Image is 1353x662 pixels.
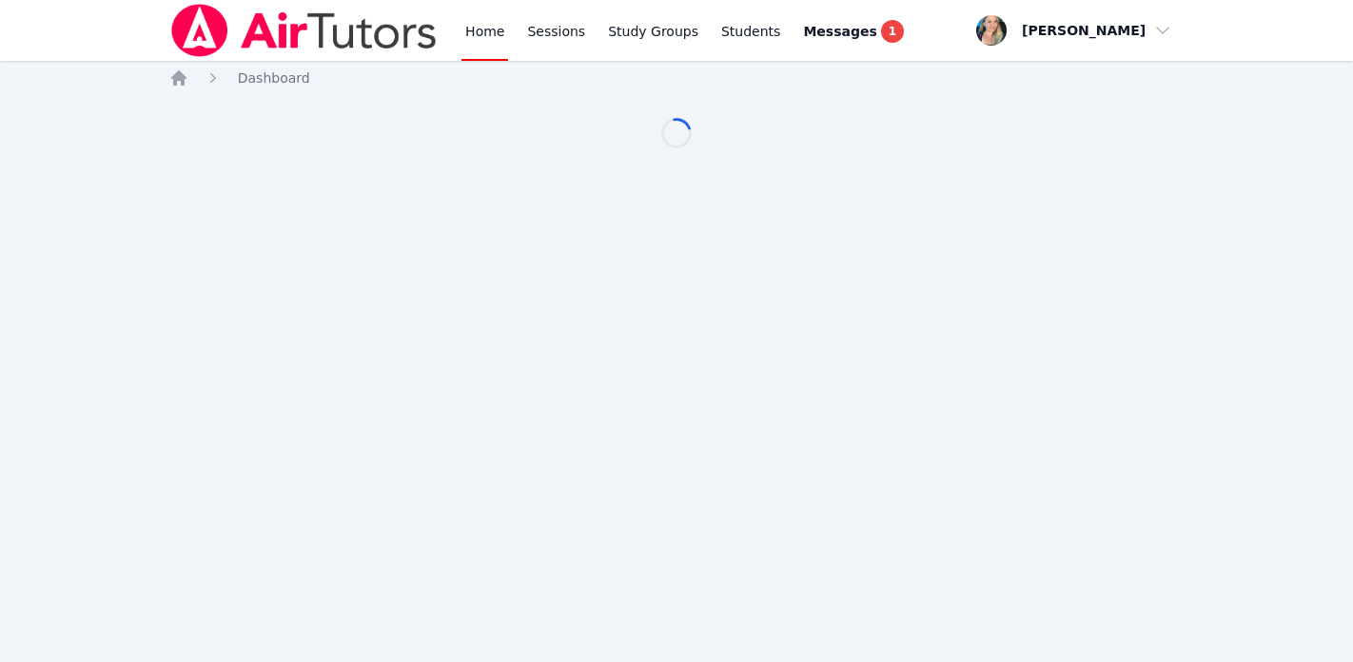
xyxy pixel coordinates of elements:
[169,68,1185,88] nav: Breadcrumb
[169,4,439,57] img: Air Tutors
[238,70,310,86] span: Dashboard
[881,20,904,43] span: 1
[803,22,876,41] span: Messages
[238,68,310,88] a: Dashboard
